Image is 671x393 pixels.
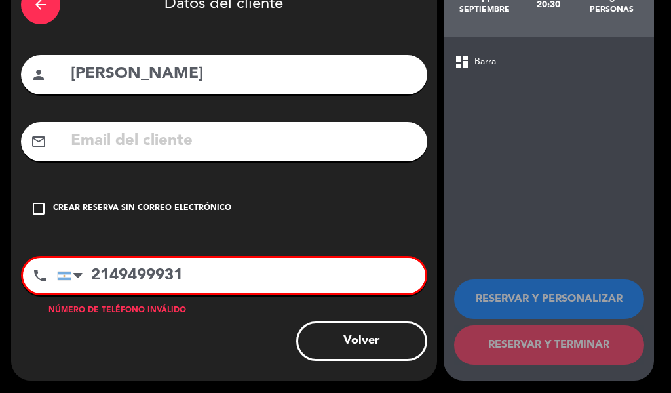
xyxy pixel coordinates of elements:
div: Crear reserva sin correo electrónico [53,202,231,215]
span: dashboard [454,54,470,70]
input: Email del cliente [69,128,417,155]
i: mail_outline [31,134,47,150]
div: septiembre [453,5,517,15]
i: phone [32,268,48,283]
button: Volver [296,321,427,361]
input: Nombre del cliente [69,61,417,88]
div: Argentina: +54 [58,259,88,293]
button: RESERVAR Y TERMINAR [454,325,644,365]
span: Barra [474,54,496,70]
input: Número de teléfono... [57,258,425,293]
i: check_box_outline_blank [31,201,47,217]
div: personas [580,5,643,15]
button: RESERVAR Y PERSONALIZAR [454,279,644,319]
i: person [31,67,47,83]
div: Número de teléfono inválido [21,304,427,318]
